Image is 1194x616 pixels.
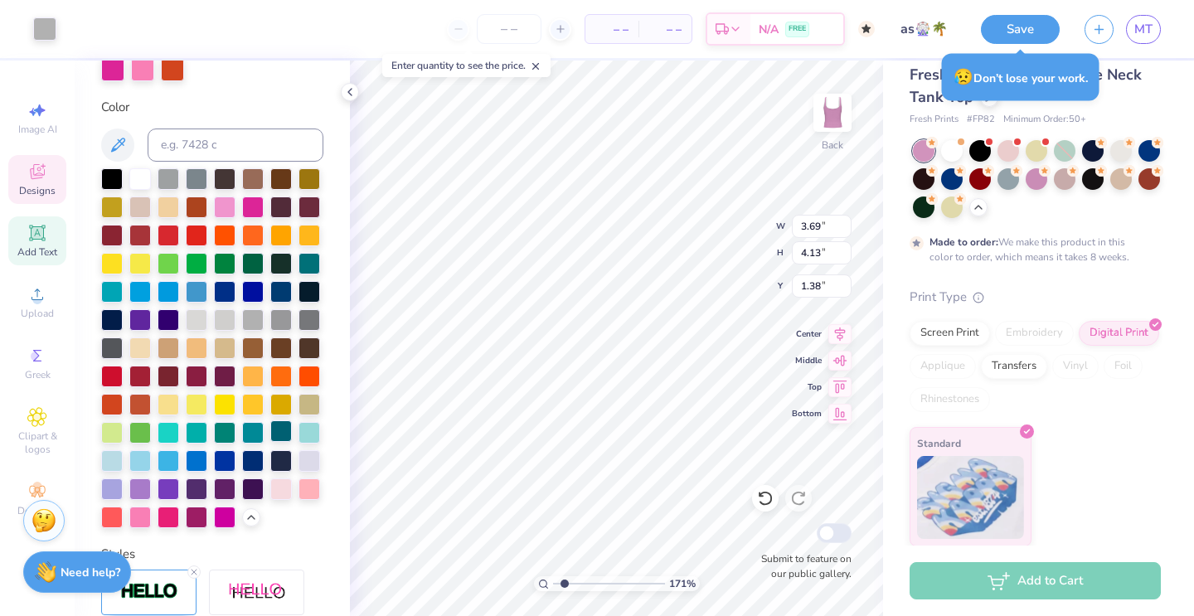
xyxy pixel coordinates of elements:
[792,355,822,366] span: Middle
[792,408,822,420] span: Bottom
[25,368,51,381] span: Greek
[1134,20,1153,39] span: MT
[910,387,990,412] div: Rhinestones
[648,21,682,38] span: – –
[792,328,822,340] span: Center
[887,12,968,46] input: Untitled Design
[917,434,961,452] span: Standard
[18,123,57,136] span: Image AI
[929,235,1133,264] div: We make this product in this color to order, which means it takes 8 weeks.
[910,113,959,127] span: Fresh Prints
[759,21,779,38] span: N/A
[1126,15,1161,44] a: MT
[17,504,57,517] span: Decorate
[910,288,1161,307] div: Print Type
[228,582,286,603] img: Shadow
[981,15,1060,44] button: Save
[1104,354,1143,379] div: Foil
[17,245,57,259] span: Add Text
[477,14,541,44] input: – –
[967,113,995,127] span: # FP82
[1052,354,1099,379] div: Vinyl
[995,321,1074,346] div: Embroidery
[101,98,323,117] div: Color
[120,582,178,601] img: Stroke
[816,96,849,129] img: Back
[792,381,822,393] span: Top
[101,545,323,564] div: Styles
[148,129,323,162] input: e.g. 7428 c
[8,429,66,456] span: Clipart & logos
[752,551,852,581] label: Submit to feature on our public gallery.
[61,565,120,580] strong: Need help?
[1003,113,1086,127] span: Minimum Order: 50 +
[954,66,973,88] span: 😥
[981,354,1047,379] div: Transfers
[910,65,1142,107] span: Fresh Prints Sydney Square Neck Tank Top
[21,307,54,320] span: Upload
[822,138,843,153] div: Back
[910,321,990,346] div: Screen Print
[669,576,696,591] span: 171 %
[19,184,56,197] span: Designs
[1079,321,1159,346] div: Digital Print
[789,23,806,35] span: FREE
[595,21,629,38] span: – –
[929,235,998,249] strong: Made to order:
[917,456,1024,539] img: Standard
[910,354,976,379] div: Applique
[942,54,1099,101] div: Don’t lose your work.
[382,54,551,77] div: Enter quantity to see the price.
